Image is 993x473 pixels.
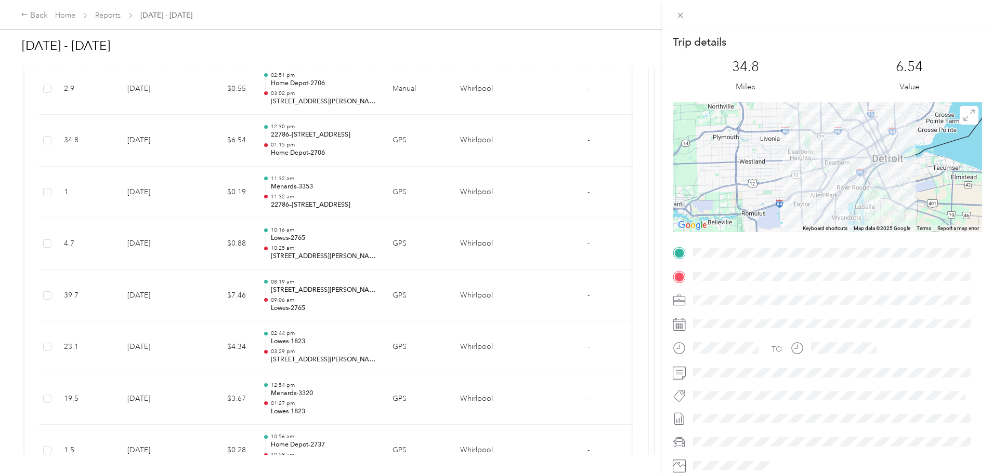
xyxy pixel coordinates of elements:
button: Keyboard shortcuts [803,225,847,232]
p: 6.54 [896,59,923,75]
p: Trip details [673,35,726,49]
a: Open this area in Google Maps (opens a new window) [675,219,710,232]
div: TO [772,344,782,355]
span: Map data ©2025 Google [854,225,910,231]
p: 34.8 [732,59,759,75]
img: Google [675,219,710,232]
a: Terms (opens in new tab) [917,225,931,231]
p: Value [899,80,920,93]
a: Report a map error [937,225,979,231]
iframe: Everlance-gr Chat Button Frame [935,415,993,473]
p: Miles [736,80,755,93]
